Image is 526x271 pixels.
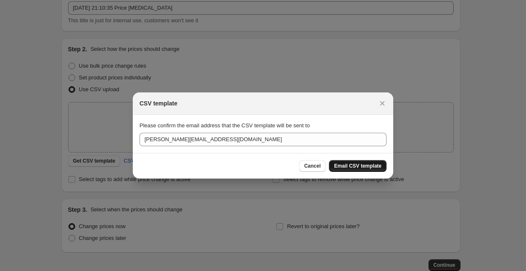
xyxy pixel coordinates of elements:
[329,160,387,172] button: Email CSV template
[334,163,381,169] span: Email CSV template
[299,160,326,172] button: Cancel
[139,99,177,108] h2: CSV template
[304,163,321,169] span: Cancel
[376,97,388,109] button: Close
[139,122,310,129] span: Please confirm the email address that the CSV template will be sent to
